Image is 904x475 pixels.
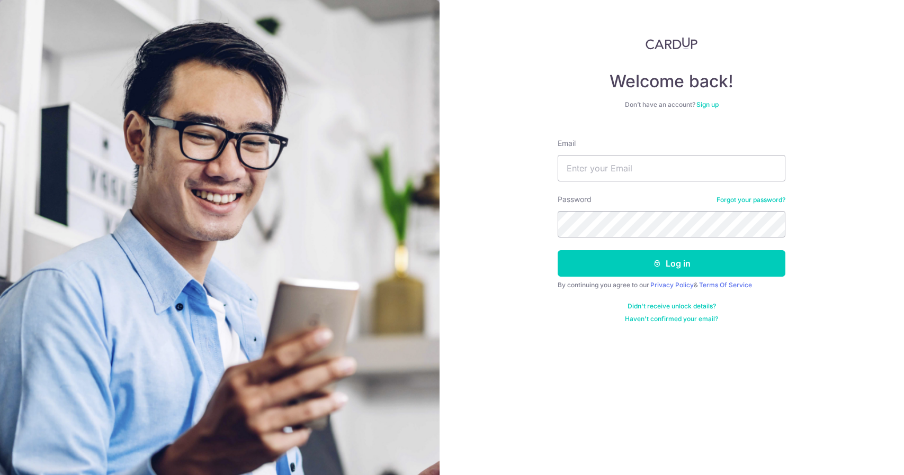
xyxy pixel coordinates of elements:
[558,155,785,181] input: Enter your Email
[717,196,785,204] a: Forgot your password?
[558,250,785,277] button: Log in
[558,71,785,92] h4: Welcome back!
[558,281,785,289] div: By continuing you agree to our &
[558,194,592,205] label: Password
[558,138,576,149] label: Email
[558,101,785,109] div: Don’t have an account?
[646,37,697,50] img: CardUp Logo
[699,281,752,289] a: Terms Of Service
[650,281,694,289] a: Privacy Policy
[625,315,718,323] a: Haven't confirmed your email?
[696,101,719,108] a: Sign up
[628,302,716,310] a: Didn't receive unlock details?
